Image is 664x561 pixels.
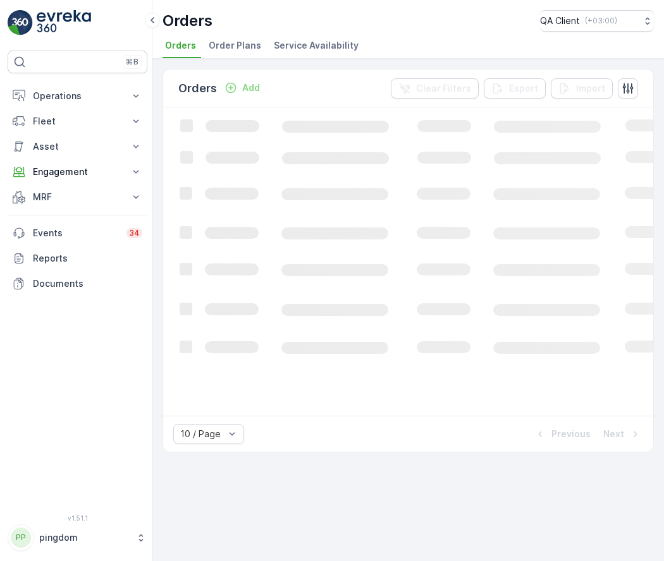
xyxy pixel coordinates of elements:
p: QA Client [540,15,580,27]
p: Fleet [33,115,122,128]
p: Asset [33,140,122,153]
button: Operations [8,83,147,109]
span: Orders [165,39,196,52]
p: Engagement [33,166,122,178]
span: Order Plans [209,39,261,52]
button: Engagement [8,159,147,184]
button: Add [219,80,265,95]
p: pingdom [39,531,130,544]
p: 34 [129,228,140,238]
p: Clear Filters [416,82,471,95]
button: Previous [532,426,592,442]
span: Service Availability [274,39,359,52]
button: Next [602,426,643,442]
button: PPpingdom [8,524,147,551]
p: Import [576,82,605,95]
p: ⌘B [126,57,138,67]
button: Fleet [8,109,147,134]
p: Orders [163,11,212,31]
a: Reports [8,246,147,271]
div: PP [11,528,31,548]
p: Operations [33,90,122,102]
p: ( +03:00 ) [585,16,617,26]
a: Documents [8,271,147,296]
p: Export [509,82,538,95]
button: Asset [8,134,147,159]
p: Events [33,227,119,239]
p: Next [603,428,624,440]
p: Previous [551,428,591,440]
p: Reports [33,252,142,265]
button: Export [484,78,546,99]
img: logo_light-DOdMpM7g.png [37,10,91,35]
button: Clear Filters [391,78,479,99]
button: QA Client(+03:00) [540,10,654,32]
button: Import [551,78,613,99]
p: MRF [33,191,122,203]
button: MRF [8,184,147,210]
a: Events34 [8,220,147,246]
p: Add [242,81,260,94]
img: logo [8,10,33,35]
span: v 1.51.1 [8,514,147,522]
p: Documents [33,277,142,290]
p: Orders [178,80,217,97]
